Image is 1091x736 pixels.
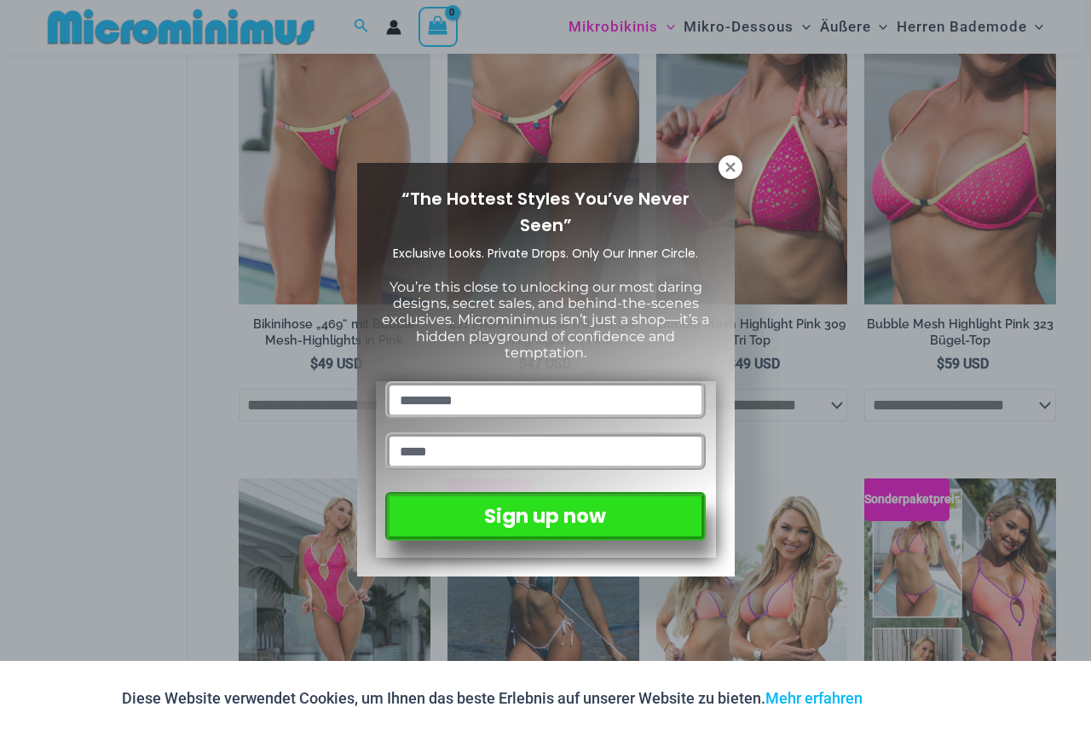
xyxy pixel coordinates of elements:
button: Sign up now [385,492,705,541]
span: “The Hottest Styles You’ve Never Seen” [401,187,690,237]
button: Akzeptieren [875,678,970,719]
a: Mehr erfahren [765,689,863,707]
button: Close [719,155,742,179]
font: Diese Website verwendet Cookies, um Ihnen das beste Erlebnis auf unserer Website zu bieten. [122,689,765,707]
font: Akzeptieren [896,693,950,704]
span: Exclusive Looks. Private Drops. Only Our Inner Circle. [393,245,698,262]
span: You’re this close to unlocking our most daring designs, secret sales, and behind-the-scenes exclu... [382,279,709,361]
